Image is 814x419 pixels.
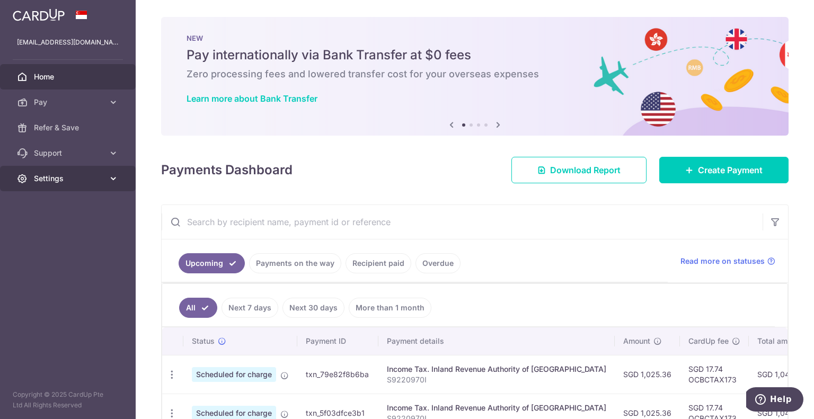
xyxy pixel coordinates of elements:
td: SGD 17.74 OCBCTAX173 [680,355,749,394]
th: Payment details [378,327,615,355]
span: Read more on statuses [680,256,765,266]
span: Home [34,72,104,82]
span: Pay [34,97,104,108]
a: Recipient paid [346,253,411,273]
a: Payments on the way [249,253,341,273]
a: Next 30 days [282,298,344,318]
span: Settings [34,173,104,184]
a: All [179,298,217,318]
a: Create Payment [659,157,789,183]
td: txn_79e82f8b6ba [297,355,378,394]
span: Total amt. [757,336,792,346]
iframe: Opens a widget where you can find more information [746,387,803,414]
span: Scheduled for charge [192,367,276,382]
input: Search by recipient name, payment id or reference [162,205,763,239]
span: Amount [623,336,650,346]
span: Create Payment [698,164,763,176]
span: Refer & Save [34,122,104,133]
div: Income Tax. Inland Revenue Authority of [GEOGRAPHIC_DATA] [387,403,606,413]
a: Overdue [415,253,461,273]
a: Next 7 days [222,298,278,318]
a: Learn more about Bank Transfer [187,93,317,104]
div: Income Tax. Inland Revenue Authority of [GEOGRAPHIC_DATA] [387,364,606,375]
td: SGD 1,025.36 [615,355,680,394]
p: S9220970I [387,375,606,385]
span: Download Report [550,164,621,176]
a: Upcoming [179,253,245,273]
th: Payment ID [297,327,378,355]
p: NEW [187,34,763,42]
a: Read more on statuses [680,256,775,266]
td: SGD 1,043.10 [749,355,812,394]
h5: Pay internationally via Bank Transfer at $0 fees [187,47,763,64]
span: Support [34,148,104,158]
img: CardUp [13,8,65,21]
h4: Payments Dashboard [161,161,293,180]
a: More than 1 month [349,298,431,318]
h6: Zero processing fees and lowered transfer cost for your overseas expenses [187,68,763,81]
a: Download Report [511,157,647,183]
img: Bank transfer banner [161,17,789,136]
p: [EMAIL_ADDRESS][DOMAIN_NAME] [17,37,119,48]
span: Status [192,336,215,346]
span: CardUp fee [688,336,729,346]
